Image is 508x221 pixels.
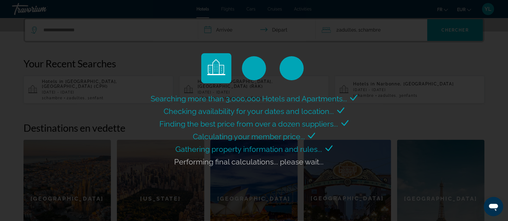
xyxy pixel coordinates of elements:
[174,157,324,166] span: Performing final calculations... please wait...
[160,119,338,128] span: Finding the best price from over a dozen suppliers...
[484,197,503,216] iframe: Bouton de lancement de la fenêtre de messagerie
[164,107,334,116] span: Checking availability for your dates and location...
[193,132,305,141] span: Calculating your member price...
[151,94,347,103] span: Searching more than 3,000,000 Hotels and Apartments...
[176,145,322,154] span: Gathering property information and rules...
